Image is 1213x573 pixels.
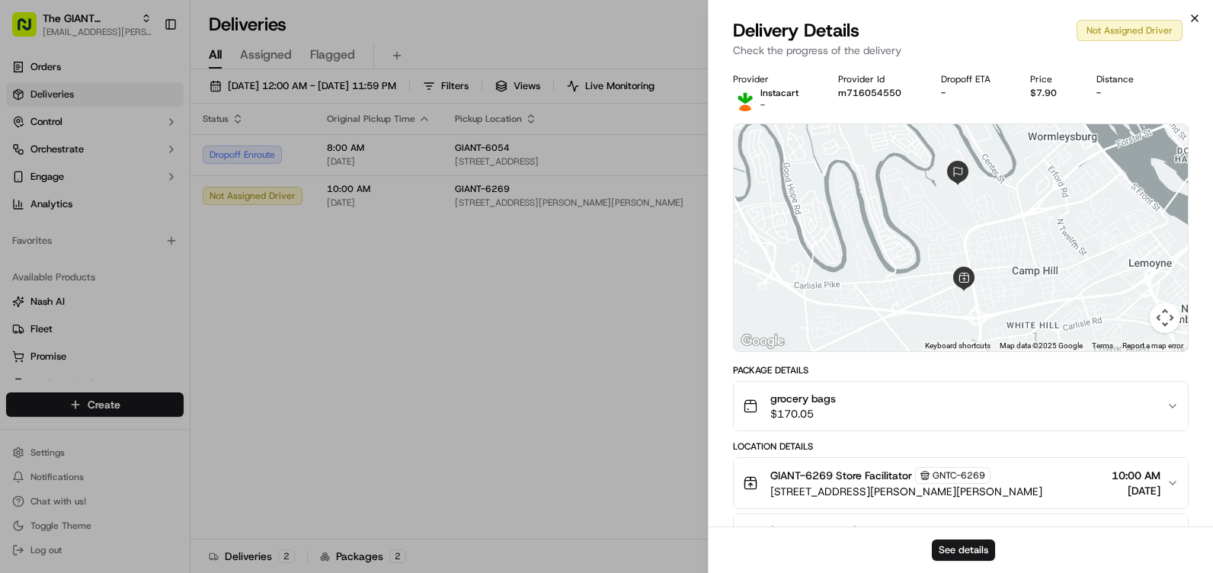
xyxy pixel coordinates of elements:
[15,15,46,46] img: Nash
[1112,523,1160,539] span: 11:00 AM
[770,406,836,421] span: $170.05
[733,18,859,43] span: Delivery Details
[1000,341,1083,350] span: Map data ©2025 Google
[733,364,1189,376] div: Package Details
[734,458,1188,508] button: GIANT-6269 Store FacilitatorGNTC-6269[STREET_ADDRESS][PERSON_NAME][PERSON_NAME]10:00 AM[DATE]
[932,539,995,561] button: See details
[129,222,141,235] div: 💻
[1112,483,1160,498] span: [DATE]
[941,87,1006,99] div: -
[760,99,765,111] span: -
[1096,73,1149,85] div: Distance
[1092,341,1113,350] a: Terms (opens in new tab)
[738,331,788,351] img: Google
[733,43,1189,58] p: Check the progress of the delivery
[760,87,799,99] p: Instacart
[770,391,836,406] span: grocery bags
[15,146,43,173] img: 1736555255976-a54dd68f-1ca7-489b-9aae-adbdc363a1c4
[1096,87,1149,99] div: -
[838,87,901,99] button: m716054550
[1150,303,1180,333] button: Map camera controls
[770,523,856,539] span: [PERSON_NAME]
[734,382,1188,431] button: grocery bags$170.05
[52,161,193,173] div: We're available if you need us!
[9,215,123,242] a: 📗Knowledge Base
[733,440,1189,453] div: Location Details
[52,146,250,161] div: Start new chat
[107,258,184,270] a: Powered byPylon
[123,215,251,242] a: 💻API Documentation
[30,221,117,236] span: Knowledge Base
[1030,87,1072,99] div: $7.90
[152,258,184,270] span: Pylon
[40,98,274,114] input: Got a question? Start typing here...
[1122,341,1183,350] a: Report a map error
[941,73,1006,85] div: Dropoff ETA
[838,73,917,85] div: Provider Id
[259,150,277,168] button: Start new chat
[933,469,985,482] span: GNTC-6269
[1112,468,1160,483] span: 10:00 AM
[738,331,788,351] a: Open this area in Google Maps (opens a new window)
[144,221,245,236] span: API Documentation
[925,341,991,351] button: Keyboard shortcuts
[734,514,1188,563] button: [PERSON_NAME]11:00 AM
[1030,73,1072,85] div: Price
[733,73,814,85] div: Provider
[770,468,912,483] span: GIANT-6269 Store Facilitator
[770,484,1042,499] span: [STREET_ADDRESS][PERSON_NAME][PERSON_NAME]
[733,87,757,111] img: profile_instacart_ahold_partner.png
[15,61,277,85] p: Welcome 👋
[15,222,27,235] div: 📗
